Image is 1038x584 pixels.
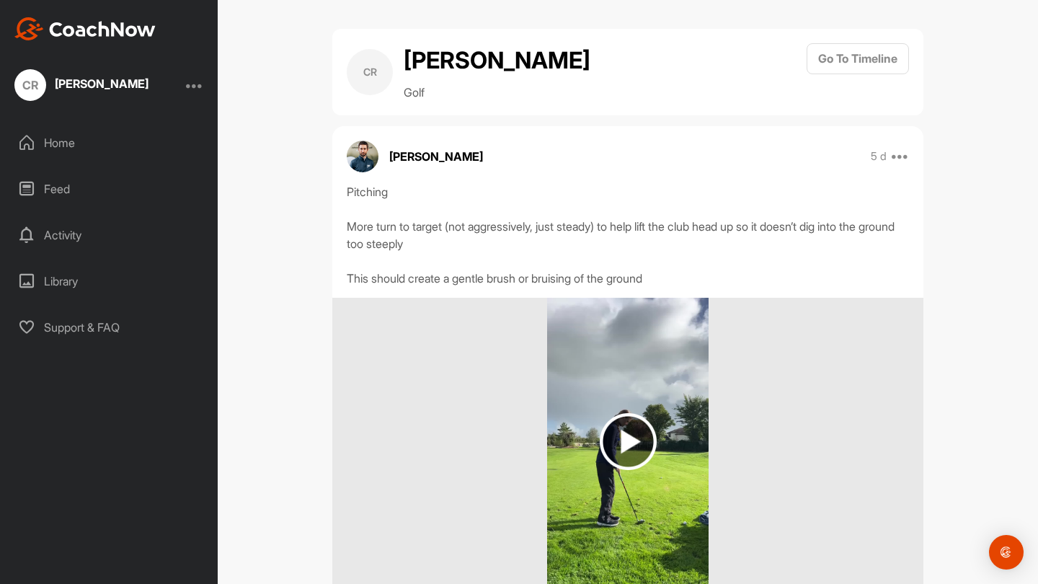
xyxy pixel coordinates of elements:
div: [PERSON_NAME] [55,78,148,89]
button: Go To Timeline [807,43,909,74]
div: CR [347,49,393,95]
img: avatar [347,141,378,172]
a: Go To Timeline [807,43,909,101]
p: Golf [404,84,590,101]
div: CR [14,69,46,101]
p: [PERSON_NAME] [389,148,483,165]
div: Support & FAQ [8,309,211,345]
p: 5 d [871,149,887,164]
div: Activity [8,217,211,253]
img: play [600,413,657,470]
div: Library [8,263,211,299]
div: Feed [8,171,211,207]
img: CoachNow [14,17,156,40]
h2: [PERSON_NAME] [404,43,590,78]
div: Open Intercom Messenger [989,535,1024,570]
div: Pitching More turn to target (not aggressively, just steady) to help lift the club head up so it ... [347,183,909,287]
div: Home [8,125,211,161]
